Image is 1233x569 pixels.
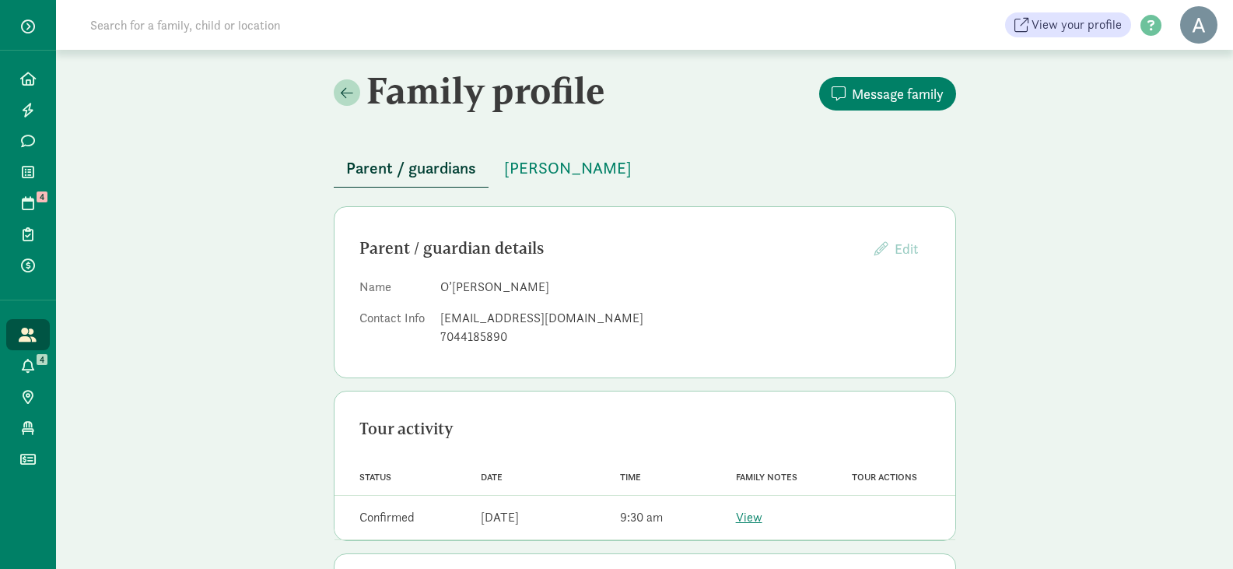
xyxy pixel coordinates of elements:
[6,350,50,381] a: 4
[1155,494,1233,569] iframe: Chat Widget
[440,278,930,297] dd: O’[PERSON_NAME]
[346,156,476,181] span: Parent / guardians
[359,472,391,483] span: Status
[6,188,50,219] a: 4
[334,160,489,177] a: Parent / guardians
[334,149,489,188] button: Parent / guardians
[481,472,503,483] span: Date
[359,236,862,261] div: Parent / guardian details
[1005,12,1131,37] a: View your profile
[895,240,918,258] span: Edit
[819,77,956,111] button: Message family
[620,508,663,527] div: 9:30 am
[359,416,930,441] div: Tour activity
[736,472,797,483] span: Family notes
[359,278,428,303] dt: Name
[481,508,519,527] div: [DATE]
[852,83,944,104] span: Message family
[492,149,644,187] button: [PERSON_NAME]
[37,354,47,365] span: 4
[862,232,930,265] button: Edit
[492,160,644,177] a: [PERSON_NAME]
[359,508,415,527] div: Confirmed
[504,156,632,181] span: [PERSON_NAME]
[37,191,47,202] span: 4
[334,68,642,112] h2: Family profile
[440,328,930,346] div: 7044185890
[620,472,641,483] span: Time
[736,509,762,525] a: View
[81,9,517,40] input: Search for a family, child or location
[359,309,428,353] dt: Contact Info
[440,309,930,328] div: [EMAIL_ADDRESS][DOMAIN_NAME]
[852,472,917,483] span: Tour actions
[1032,16,1122,34] span: View your profile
